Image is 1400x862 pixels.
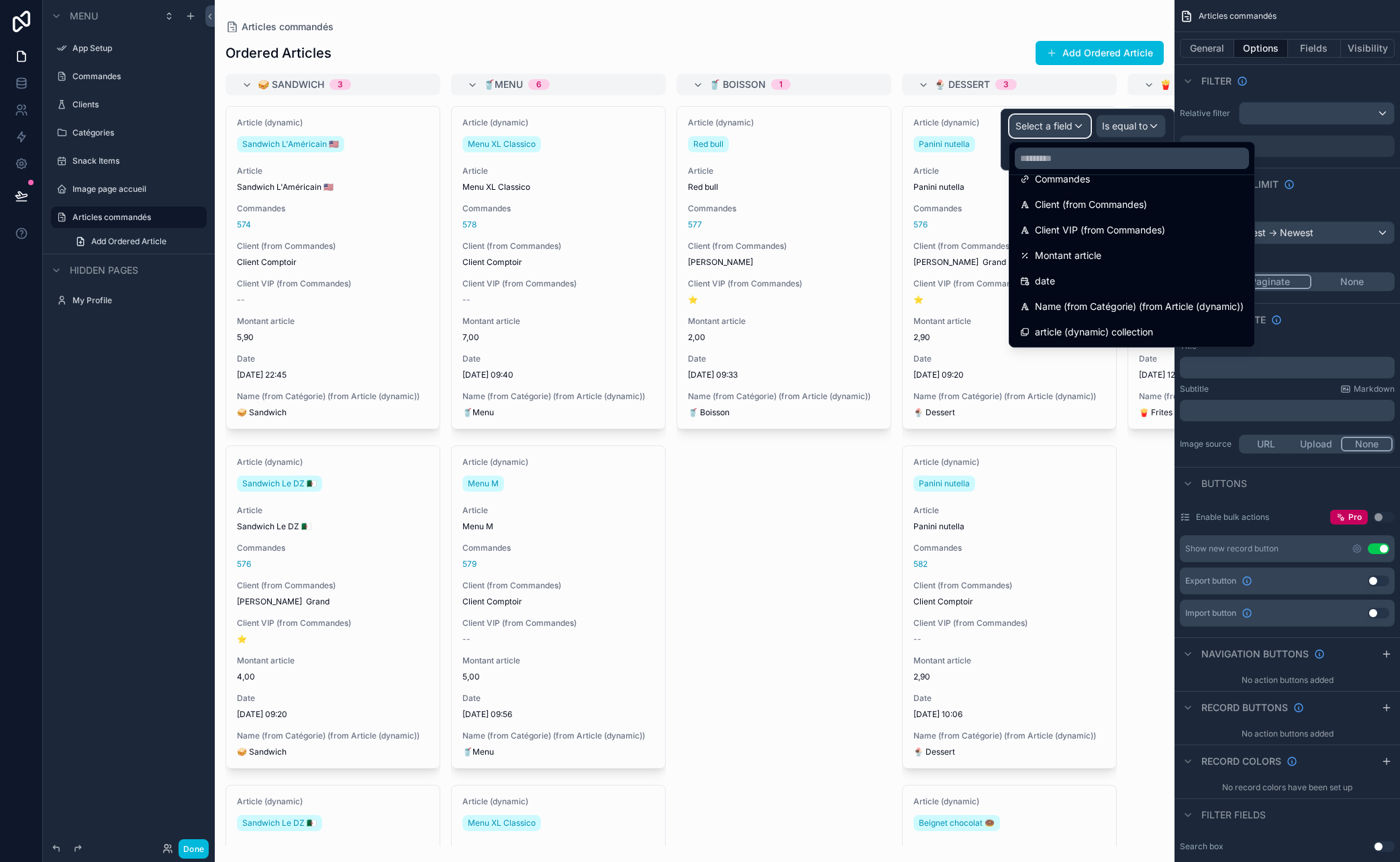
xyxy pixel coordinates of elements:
span: Articles commandés [1199,11,1277,21]
label: Articles commandés [72,212,199,223]
button: Visibility [1341,39,1395,58]
div: scrollable content [1180,400,1395,421]
div: scrollable content [1180,357,1395,378]
span: Name (from Catégorie) (from Article (dynamic)) [1035,299,1244,315]
button: None [1311,274,1393,289]
label: My Profile [72,295,199,306]
span: Navigation buttons [1201,647,1309,661]
label: Image source [1180,439,1234,449]
span: Buttons [1201,477,1247,490]
button: Done [179,839,209,859]
div: Show new record button [1185,543,1279,554]
span: Client (from Commandes) [1035,197,1147,213]
label: Enable bulk actions [1196,512,1269,523]
span: date [1035,273,1055,289]
label: Clients [72,99,199,110]
div: No record colors have been set up [1174,777,1400,798]
button: General [1180,39,1234,58]
button: Options [1234,39,1288,58]
span: Pro [1348,512,1362,523]
div: No action buttons added [1174,723,1400,745]
label: Relative filter [1180,108,1234,119]
button: created at: Oldest -> Newest [1180,221,1395,244]
a: Markdown [1340,384,1395,394]
span: Filter fields [1201,808,1266,822]
button: URL [1241,437,1291,451]
span: Add Ordered Article [91,236,166,247]
label: Commandes [72,71,199,82]
div: No action buttons added [1174,669,1400,691]
span: Record colors [1201,755,1281,768]
span: Export button [1185,576,1236,586]
button: None [1341,437,1393,451]
label: Image page accueil [72,184,199,195]
label: Snack Items [72,156,199,166]
span: Markdown [1354,384,1395,394]
button: Fields [1288,39,1342,58]
span: Client VIP (from Commandes) [1035,222,1165,238]
label: App Setup [72,43,199,54]
span: Record buttons [1201,701,1288,714]
span: Menu [70,9,98,23]
span: Hidden pages [70,264,138,277]
label: Subtitle [1180,384,1209,394]
a: Add Ordered Article [67,231,207,252]
span: Filter [1201,74,1232,88]
span: Commandes [1035,171,1090,187]
label: Catégories [72,127,199,138]
div: created at: Oldest -> Newest [1181,222,1394,244]
span: article (dynamic) collection [1035,324,1153,340]
span: Import button [1185,608,1236,618]
span: Montant article [1035,248,1101,264]
button: Paginate [1229,274,1311,289]
button: Upload [1291,437,1342,451]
